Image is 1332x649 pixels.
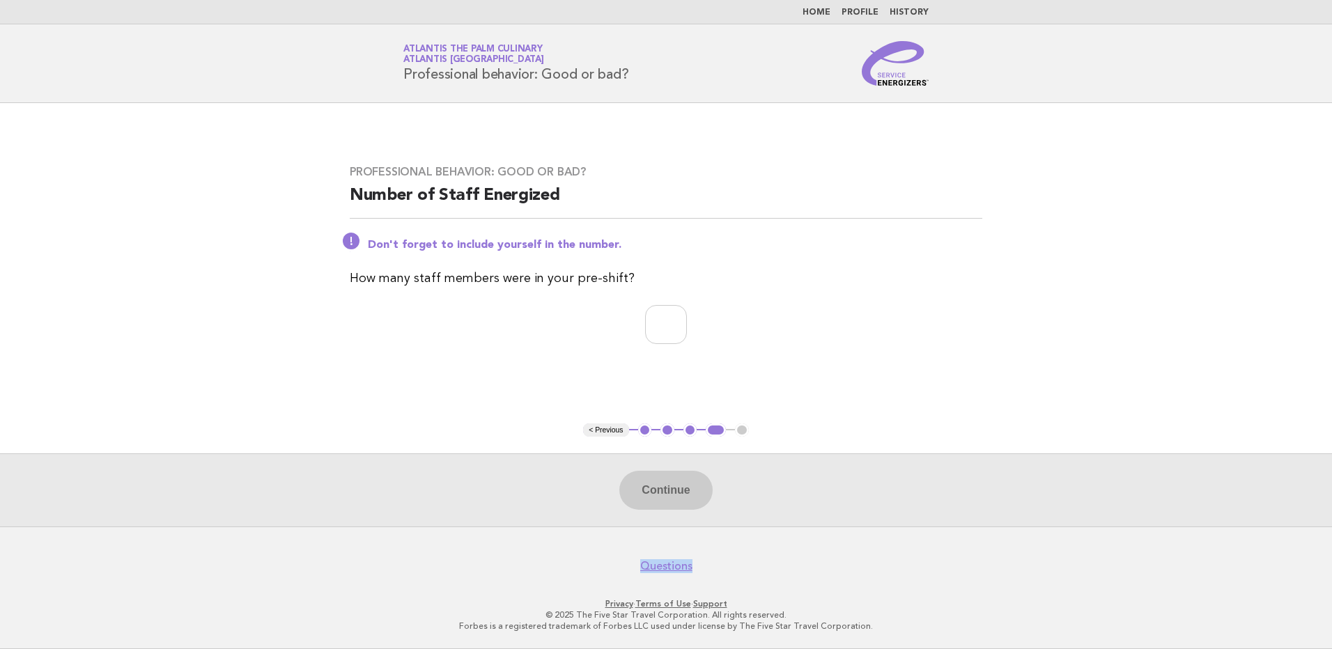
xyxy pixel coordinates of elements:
[640,559,692,573] a: Questions
[350,185,982,219] h2: Number of Staff Energized
[890,8,929,17] a: History
[403,45,544,64] a: Atlantis The Palm CulinaryAtlantis [GEOGRAPHIC_DATA]
[368,238,982,252] p: Don't forget to include yourself in the number.
[842,8,878,17] a: Profile
[583,423,628,437] button: < Previous
[240,598,1092,609] p: · ·
[638,423,652,437] button: 1
[803,8,830,17] a: Home
[683,423,697,437] button: 3
[403,45,628,81] h1: Professional behavior: Good or bad?
[706,423,726,437] button: 4
[350,165,982,179] h3: Professional behavior: Good or bad?
[660,423,674,437] button: 2
[240,620,1092,632] p: Forbes is a registered trademark of Forbes LLC used under license by The Five Star Travel Corpora...
[605,599,633,609] a: Privacy
[403,56,544,65] span: Atlantis [GEOGRAPHIC_DATA]
[862,41,929,86] img: Service Energizers
[350,269,982,288] p: How many staff members were in your pre-shift?
[635,599,691,609] a: Terms of Use
[240,609,1092,620] p: © 2025 The Five Star Travel Corporation. All rights reserved.
[693,599,727,609] a: Support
